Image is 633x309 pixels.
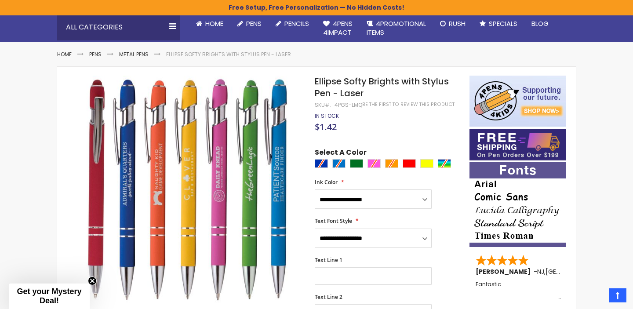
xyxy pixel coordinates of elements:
strong: SKU [315,101,331,109]
span: 4PROMOTIONAL ITEMS [367,19,426,37]
span: In stock [315,112,339,120]
span: $1.42 [315,121,337,133]
a: Specials [473,14,524,33]
img: font-personalization-examples [469,162,566,247]
span: Text Line 2 [315,293,342,301]
img: Free shipping on orders over $199 [469,129,566,160]
div: Get your Mystery Deal!Close teaser [9,284,90,309]
a: Be the first to review this product [362,101,455,108]
a: Home [189,14,230,33]
span: 4Pens 4impact [323,19,353,37]
div: 4PGS-LMQ [335,102,362,109]
div: Yellow [420,159,433,168]
span: Rush [449,19,466,28]
span: Select A Color [315,148,367,160]
span: Text Line 1 [315,256,342,264]
img: Ellipse Softy Brights with Stylus Pen - Laser [75,75,303,303]
div: Green [350,159,363,168]
span: Blog [531,19,549,28]
img: 4pens 4 kids [469,76,566,127]
div: Availability [315,113,339,120]
a: Pencils [269,14,316,33]
span: Get your Mystery Deal! [17,287,81,305]
div: All Categories [57,14,180,40]
a: Home [57,51,72,58]
span: Specials [489,19,517,28]
div: Red [403,159,416,168]
li: Ellipse Softy Brights with Stylus Pen - Laser [166,51,291,58]
span: Pens [246,19,262,28]
span: Text Font Style [315,217,352,225]
a: Rush [433,14,473,33]
span: Ellipse Softy Brights with Stylus Pen - Laser [315,75,449,99]
span: Home [205,19,223,28]
a: Pens [230,14,269,33]
a: Blog [524,14,556,33]
span: Pencils [284,19,309,28]
span: Ink Color [315,178,338,186]
button: Close teaser [88,276,97,285]
a: Pens [89,51,102,58]
a: Metal Pens [119,51,149,58]
a: 4PROMOTIONALITEMS [360,14,433,43]
a: 4Pens4impact [316,14,360,43]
